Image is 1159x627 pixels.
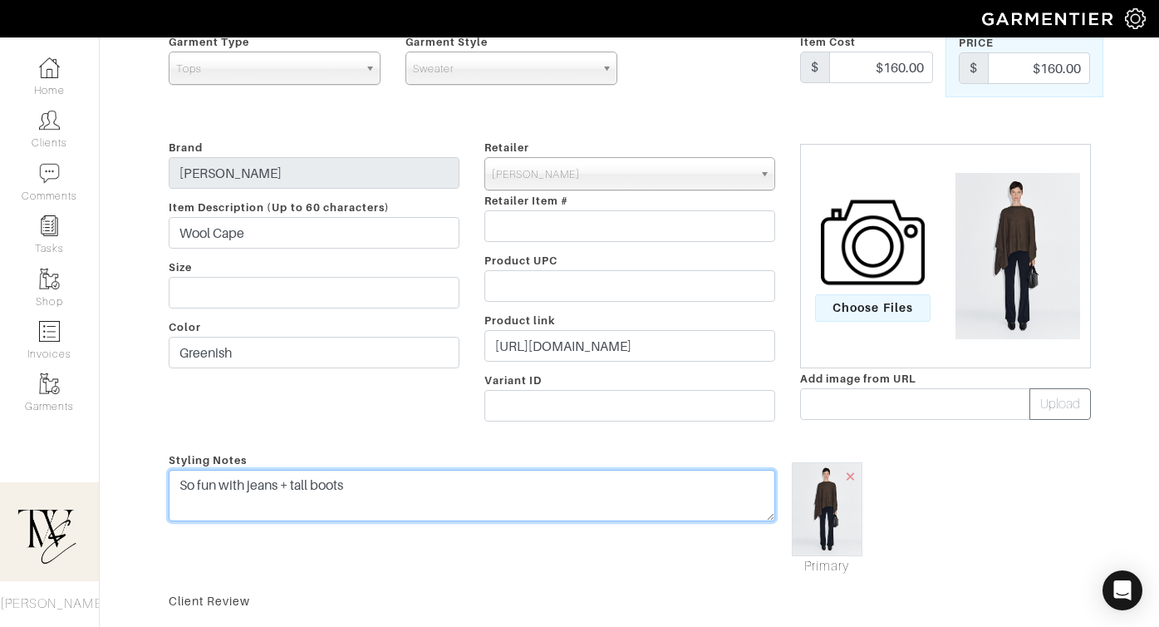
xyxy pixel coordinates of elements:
[974,4,1125,33] img: garmentier-logo-header-white-b43fb05a5012e4ada735d5af1a66efaba907eab6374d6393d1fbf88cb4ef424d.png
[484,374,543,387] span: Variant ID
[169,448,248,472] span: Styling Notes
[39,373,60,394] img: garments-icon-b7da505a4dc4fd61783c78ac3ca0ef83fa9d6f193b1c9dc38574b1d14d53ca28.png
[959,37,994,49] span: Price
[815,294,931,322] span: Choose Files
[492,158,753,191] span: [PERSON_NAME]
[39,269,60,289] img: garments-icon-b7da505a4dc4fd61783c78ac3ca0ef83fa9d6f193b1c9dc38574b1d14d53ca28.png
[959,52,989,84] div: $
[800,36,856,48] span: Item Cost
[39,57,60,78] img: dashboard-icon-dbcd8f5a0b271acd01030246c82b418ddd0df26cd7fceb0bd07c9910d44c42f6.png
[169,593,1091,610] div: Client Review
[484,141,529,154] span: Retailer
[169,321,201,333] span: Color
[169,470,775,521] textarea: So fun with jeans + tall boots
[413,52,595,86] span: Sweater
[947,173,1088,339] img: 05600593717-o6.jpeg
[169,261,192,274] span: Size
[169,36,250,48] span: Garment Type
[169,201,390,214] span: Item Description (Up to 60 characters)
[405,36,489,48] span: Garment Style
[1103,570,1142,610] div: Open Intercom Messenger
[39,110,60,131] img: clients-icon-6bae9207a08558b7cb47a8932f037763ab4055f8c8b6bfacd5dc20c3e0201464.png
[484,254,558,267] span: Product UPC
[1029,388,1091,420] button: Upload
[39,163,60,184] img: comment-icon-a0a6a9ef722e966f86d9cbdc48e553b5cf19dbc54f86b18d962a5391bc8f6eb6.png
[800,373,917,385] span: Add image from URL
[792,556,862,576] a: Mark As Primary
[169,141,203,154] span: Brand
[792,462,862,556] img: 05600593717-o6.jpeg
[821,190,925,294] img: camera-icon-fc4d3dba96d4bd47ec8a31cd2c90eca330c9151d3c012df1ec2579f4b5ff7bac.png
[484,314,556,327] span: Product link
[1125,8,1146,29] img: gear-icon-white-bd11855cb880d31180b6d7d6211b90ccbf57a29d726f0c71d8c61bd08dd39cc2.png
[484,195,569,207] span: Retailer Item #
[844,465,857,487] span: ×
[800,52,830,83] div: $
[39,321,60,342] img: orders-icon-0abe47150d42831381b5fb84f609e132dff9fe21cb692f30cb5eec754e2cba89.png
[176,52,358,86] span: Tops
[39,215,60,236] img: reminder-icon-8004d30b9f0a5d33ae49ab947aed9ed385cf756f9e5892f1edd6e32f2345188e.png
